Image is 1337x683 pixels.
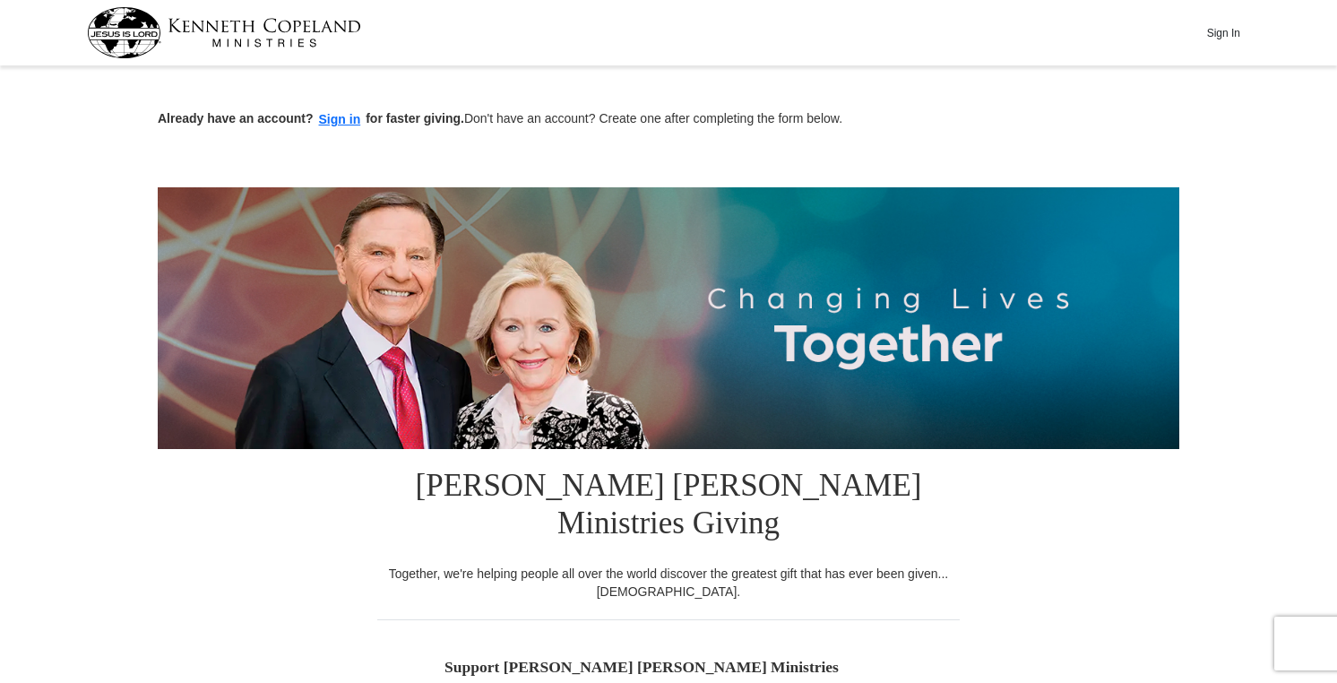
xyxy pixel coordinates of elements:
button: Sign In [1196,19,1250,47]
p: Don't have an account? Create one after completing the form below. [158,109,1179,130]
img: kcm-header-logo.svg [87,7,361,58]
h5: Support [PERSON_NAME] [PERSON_NAME] Ministries [444,658,893,677]
h1: [PERSON_NAME] [PERSON_NAME] Ministries Giving [377,449,960,565]
strong: Already have an account? for faster giving. [158,111,464,125]
div: Together, we're helping people all over the world discover the greatest gift that has ever been g... [377,565,960,601]
button: Sign in [314,109,367,130]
